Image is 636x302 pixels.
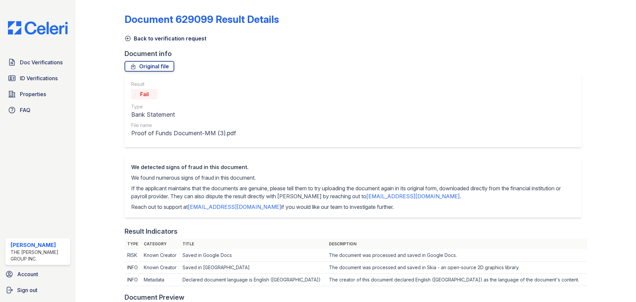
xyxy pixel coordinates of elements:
[17,270,38,278] span: Account
[460,193,461,200] span: .
[141,249,180,262] td: Known Creator
[188,204,281,210] a: [EMAIL_ADDRESS][DOMAIN_NAME]
[11,241,68,249] div: [PERSON_NAME]
[131,129,236,138] div: Proof of Funds Document-MM (3).pdf
[5,103,70,117] a: FAQ
[125,227,178,236] div: Result Indicators
[5,72,70,85] a: ID Verifications
[125,262,141,274] td: INFO
[366,193,460,200] a: [EMAIL_ADDRESS][DOMAIN_NAME]
[20,58,63,66] span: Doc Verifications
[17,286,37,294] span: Sign out
[131,81,236,88] div: Result
[125,293,185,302] div: Document Preview
[125,249,141,262] td: RISK
[3,283,73,297] a: Sign out
[20,90,46,98] span: Properties
[5,56,70,69] a: Doc Verifications
[326,249,587,262] td: The document was processed and saved in Google Docs.
[131,110,236,119] div: Bank Statement
[141,262,180,274] td: Known Creator
[141,239,180,249] th: Category
[125,34,206,42] a: Back to verification request
[125,274,141,286] td: INFO
[141,274,180,286] td: Metadata
[125,13,279,25] a: Document 629099 Result Details
[326,274,587,286] td: The creator of this document declared English ([GEOGRAPHIC_DATA]) as the language of the document...
[131,89,158,99] div: Fail
[180,262,326,274] td: Saved in [GEOGRAPHIC_DATA]
[125,239,141,249] th: Type
[125,61,174,72] a: Original file
[125,49,587,58] div: Document info
[180,239,326,249] th: Title
[131,103,236,110] div: Type
[180,249,326,262] td: Saved in Google Docs
[131,184,575,200] p: If the applicant maintains that the documents are genuine, please tell them to try uploading the ...
[326,262,587,274] td: The document was processed and saved in Skia - an open-source 2D graphics library.
[180,274,326,286] td: Declared document language is English ([GEOGRAPHIC_DATA])
[20,74,58,82] span: ID Verifications
[131,174,575,182] p: We found numerous signs of fraud in this document.
[5,88,70,101] a: Properties
[11,249,68,262] div: The [PERSON_NAME] Group Inc.
[3,21,73,34] img: CE_Logo_Blue-a8612792a0a2168367f1c8372b55b34899dd931a85d93a1a3d3e32e68fde9ad4.png
[326,239,587,249] th: Description
[131,122,236,129] div: File name
[3,268,73,281] a: Account
[20,106,30,114] span: FAQ
[131,163,575,171] div: We detected signs of fraud in this document.
[131,203,575,211] p: Reach out to support at if you would like our team to investigate further.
